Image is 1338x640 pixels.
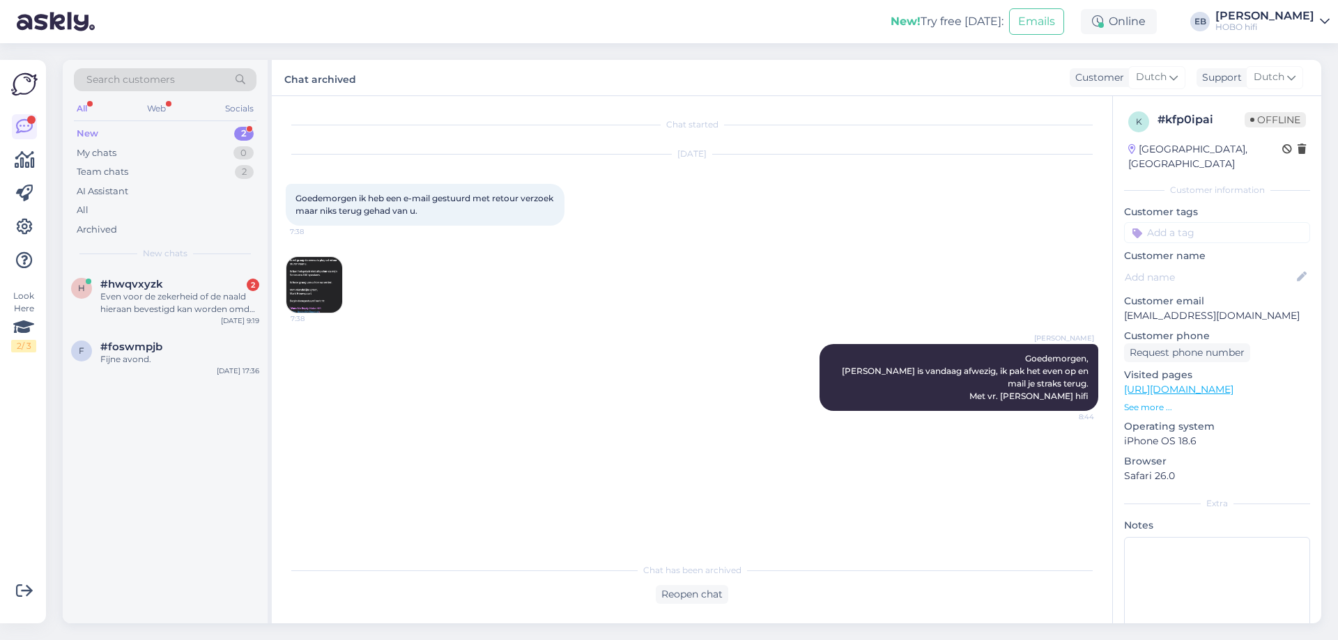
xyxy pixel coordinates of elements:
[286,257,342,313] img: Attachment
[290,226,342,237] span: 7:38
[1124,518,1310,533] p: Notes
[1124,249,1310,263] p: Customer name
[1124,497,1310,510] div: Extra
[222,100,256,118] div: Socials
[234,127,254,141] div: 2
[1124,329,1310,343] p: Customer phone
[656,585,728,604] div: Reopen chat
[11,71,38,97] img: Askly Logo
[891,13,1003,30] div: Try free [DATE]:
[144,100,169,118] div: Web
[1042,412,1094,422] span: 8:44
[1190,12,1210,31] div: EB
[100,278,163,290] span: #hwqvxyzk
[291,313,343,324] span: 7:38
[1124,434,1310,448] p: iPhone OS 18.6
[1081,9,1157,34] div: Online
[286,118,1098,131] div: Chat started
[100,353,259,366] div: Fijne avond.
[1158,111,1245,128] div: # kfp0ipai
[1197,70,1242,85] div: Support
[891,15,921,28] b: New!
[1245,112,1306,127] span: Offline
[100,290,259,315] div: Even voor de zekerheid of de naald hieraan bevestigd kan worden omdat ik twee schroefgaten zie zi...
[286,148,1098,160] div: [DATE]
[1125,270,1294,285] input: Add name
[1124,368,1310,382] p: Visited pages
[77,203,89,217] div: All
[77,146,116,160] div: My chats
[1124,294,1310,309] p: Customer email
[77,223,117,237] div: Archived
[217,366,259,376] div: [DATE] 17:36
[11,340,36,352] div: 2 / 3
[1034,333,1094,343] span: [PERSON_NAME]
[1124,469,1310,483] p: Safari 26.0
[79,345,84,356] span: f
[1124,383,1233,396] a: [URL][DOMAIN_NAME]
[233,146,254,160] div: 0
[643,564,741,577] span: Chat has been archived
[1124,401,1310,414] p: See more ...
[1124,205,1310,219] p: Customer tags
[1124,419,1310,434] p: Operating system
[1124,309,1310,323] p: [EMAIL_ADDRESS][DOMAIN_NAME]
[1254,70,1284,85] span: Dutch
[1124,343,1250,362] div: Request phone number
[77,127,98,141] div: New
[247,279,259,291] div: 2
[74,100,90,118] div: All
[77,165,128,179] div: Team chats
[77,185,128,198] div: AI Assistant
[235,165,254,179] div: 2
[78,283,85,293] span: h
[1009,8,1064,35] button: Emails
[11,290,36,352] div: Look Here
[284,68,356,87] label: Chat archived
[1124,454,1310,469] p: Browser
[143,247,187,260] span: New chats
[1070,70,1124,85] div: Customer
[1124,222,1310,243] input: Add a tag
[221,315,259,326] div: [DATE] 9:19
[1136,116,1142,127] span: k
[1124,184,1310,196] div: Customer information
[100,341,162,353] span: #foswmpjb
[1215,10,1314,22] div: [PERSON_NAME]
[1128,142,1282,171] div: [GEOGRAPHIC_DATA], [GEOGRAPHIC_DATA]
[1136,70,1167,85] span: Dutch
[1215,10,1330,33] a: [PERSON_NAME]HOBO hifi
[295,193,555,216] span: Goedemorgen ik heb een e-mail gestuurd met retour verzoek maar niks terug gehad van u.
[86,72,175,87] span: Search customers
[1215,22,1314,33] div: HOBO hifi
